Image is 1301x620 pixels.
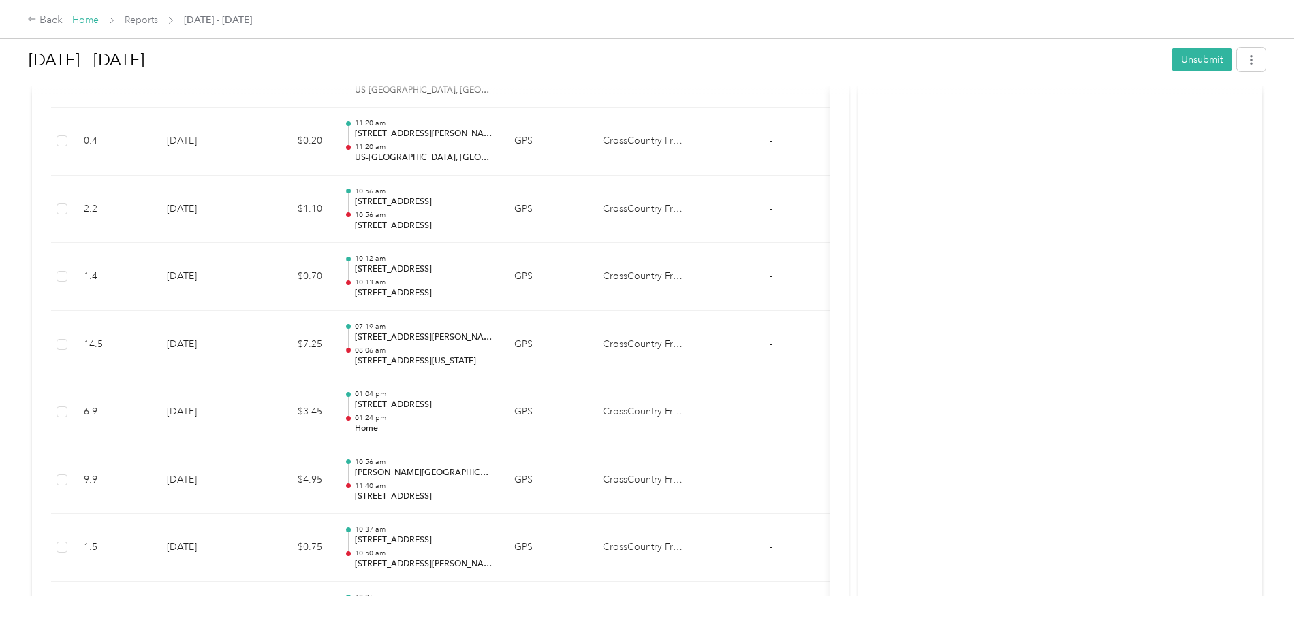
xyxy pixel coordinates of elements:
[355,558,492,570] p: [STREET_ADDRESS][PERSON_NAME]
[770,203,772,214] span: -
[355,210,492,220] p: 10:56 am
[355,423,492,435] p: Home
[503,311,592,379] td: GPS
[156,243,251,311] td: [DATE]
[251,446,333,515] td: $4.95
[355,534,492,546] p: [STREET_ADDRESS]
[355,355,492,368] p: [STREET_ADDRESS][US_STATE]
[355,467,492,479] p: [PERSON_NAME][GEOGRAPHIC_DATA], [GEOGRAPHIC_DATA]
[355,413,492,423] p: 01:24 pm
[355,491,492,503] p: [STREET_ADDRESS]
[355,152,492,164] p: US-[GEOGRAPHIC_DATA], [GEOGRAPHIC_DATA]
[355,287,492,299] p: [STREET_ADDRESS]
[355,142,492,152] p: 11:20 am
[355,331,492,344] p: [STREET_ADDRESS][PERSON_NAME][US_STATE]
[156,176,251,244] td: [DATE]
[355,278,492,287] p: 10:13 am
[770,474,772,485] span: -
[355,525,492,534] p: 10:37 am
[73,311,156,379] td: 14.5
[770,541,772,553] span: -
[770,135,772,146] span: -
[251,378,333,446] td: $3.45
[73,243,156,311] td: 1.4
[1225,544,1301,620] iframe: Everlance-gr Chat Button Frame
[251,514,333,582] td: $0.75
[592,378,694,446] td: CrossCountry Freight Solutions
[355,196,492,208] p: [STREET_ADDRESS]
[156,378,251,446] td: [DATE]
[29,44,1162,76] h1: Sep 1 - 30, 2025
[156,514,251,582] td: [DATE]
[355,263,492,276] p: [STREET_ADDRESS]
[770,270,772,282] span: -
[770,406,772,417] span: -
[503,514,592,582] td: GPS
[73,446,156,515] td: 9.9
[503,446,592,515] td: GPS
[251,311,333,379] td: $7.25
[27,12,63,29] div: Back
[355,220,492,232] p: [STREET_ADDRESS]
[503,176,592,244] td: GPS
[355,322,492,331] p: 07:19 am
[503,243,592,311] td: GPS
[355,118,492,128] p: 11:20 am
[503,378,592,446] td: GPS
[355,399,492,411] p: [STREET_ADDRESS]
[355,593,492,602] p: 10:06 am
[184,13,252,27] span: [DATE] - [DATE]
[355,549,492,558] p: 10:50 am
[592,176,694,244] td: CrossCountry Freight Solutions
[770,338,772,350] span: -
[592,446,694,515] td: CrossCountry Freight Solutions
[592,243,694,311] td: CrossCountry Freight Solutions
[156,108,251,176] td: [DATE]
[251,243,333,311] td: $0.70
[156,311,251,379] td: [DATE]
[73,176,156,244] td: 2.2
[355,186,492,196] p: 10:56 am
[503,108,592,176] td: GPS
[73,378,156,446] td: 6.9
[592,514,694,582] td: CrossCountry Freight Solutions
[592,108,694,176] td: CrossCountry Freight Solutions
[125,14,158,26] a: Reports
[156,446,251,515] td: [DATE]
[355,481,492,491] p: 11:40 am
[355,389,492,399] p: 01:04 pm
[355,457,492,467] p: 10:56 am
[592,311,694,379] td: CrossCountry Freight Solutions
[73,514,156,582] td: 1.5
[73,108,156,176] td: 0.4
[355,254,492,263] p: 10:12 am
[1172,48,1232,71] button: Unsubmit
[251,176,333,244] td: $1.10
[72,14,99,26] a: Home
[355,128,492,140] p: [STREET_ADDRESS][PERSON_NAME]
[251,108,333,176] td: $0.20
[355,346,492,355] p: 08:06 am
